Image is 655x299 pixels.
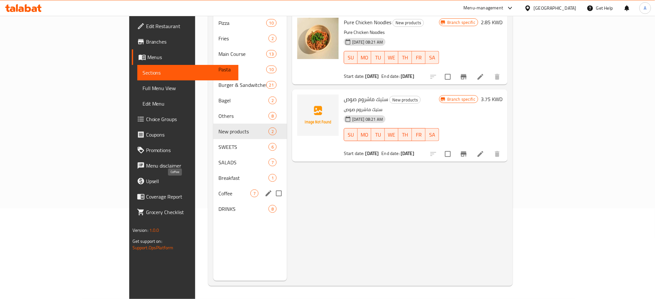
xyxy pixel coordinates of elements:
[382,72,400,80] span: End date:
[266,50,277,58] div: items
[428,53,437,62] span: SA
[149,226,159,234] span: 1.0.0
[266,66,277,73] div: items
[132,237,162,245] span: Get support on:
[213,170,287,186] div: Breakfast1
[137,65,239,80] a: Sections
[464,4,503,12] div: Menu-management
[267,20,276,26] span: 10
[297,95,339,136] img: ستيك ماشروم صوص
[415,53,423,62] span: FR
[267,51,276,57] span: 13
[269,174,277,182] div: items
[456,69,471,85] button: Branch-specific-item
[137,96,239,111] a: Edit Menu
[344,17,391,27] span: Pure Chicken Noodles
[213,15,287,31] div: Pizza10
[426,51,439,64] button: SA
[441,147,455,161] span: Select to update
[218,35,269,42] span: Fries
[218,159,269,166] span: SALADS
[250,190,259,197] div: items
[445,19,478,26] span: Branch specific
[347,130,355,139] span: SU
[481,18,502,27] h6: 2.85 KWD
[297,18,339,59] img: Pure Chicken Noodles
[132,158,239,173] a: Menu disclaimer
[269,129,276,135] span: 2
[269,143,277,151] div: items
[213,139,287,155] div: SWEETS6
[146,22,234,30] span: Edit Restaurant
[213,108,287,124] div: Others8
[269,159,277,166] div: items
[481,95,502,104] h6: 3.75 KWD
[445,96,478,102] span: Branch specific
[264,189,273,198] button: edit
[146,38,234,46] span: Branches
[143,100,234,108] span: Edit Menu
[477,150,484,158] a: Edit menu item
[390,96,420,104] span: New products
[213,93,287,108] div: Bagel2
[269,175,276,181] span: 1
[426,128,439,141] button: SA
[347,53,355,62] span: SU
[218,205,269,213] span: DRINKS
[146,193,234,201] span: Coverage Report
[344,28,439,36] p: Pure Chicken Noodles
[146,177,234,185] span: Upsell
[213,31,287,46] div: Fries2
[477,73,484,81] a: Edit menu item
[371,128,385,141] button: TU
[218,112,269,120] span: Others
[389,96,421,104] div: New products
[218,81,266,89] span: Burger & Sandwitches
[213,186,287,201] div: Coffee7edit
[350,39,386,45] span: [DATE] 08:21 AM
[267,67,276,73] span: 10
[360,130,369,139] span: MO
[456,146,471,162] button: Branch-specific-item
[344,72,364,80] span: Start date:
[146,162,234,170] span: Menu disclaimer
[269,113,276,119] span: 8
[267,82,276,88] span: 21
[146,115,234,123] span: Choice Groups
[213,13,287,219] nav: Menu sections
[218,50,266,58] span: Main Course
[132,226,148,234] span: Version:
[213,62,287,77] div: Pasta10
[132,142,239,158] a: Promotions
[401,72,414,80] b: [DATE]
[266,19,277,27] div: items
[269,160,276,166] span: 7
[213,46,287,62] div: Main Course13
[218,174,269,182] span: Breakfast
[132,204,239,220] a: Grocery Checklist
[350,116,386,122] span: [DATE] 08:21 AM
[387,53,396,62] span: WE
[146,131,234,139] span: Coupons
[132,243,174,252] a: Support.OpsPlatform
[365,149,379,158] b: [DATE]
[385,51,398,64] button: WE
[269,144,276,150] span: 6
[415,130,423,139] span: FR
[490,69,505,85] button: delete
[251,191,258,197] span: 7
[218,128,269,135] span: New products
[344,94,388,104] span: ستيك ماشروم صوص
[344,128,358,141] button: SU
[213,201,287,217] div: DRINKS8
[428,130,437,139] span: SA
[218,143,269,151] span: SWEETS
[213,155,287,170] div: SALADS7
[401,130,409,139] span: TH
[132,127,239,142] a: Coupons
[143,69,234,77] span: Sections
[365,72,379,80] b: [DATE]
[218,97,269,104] span: Bagel
[137,80,239,96] a: Full Menu View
